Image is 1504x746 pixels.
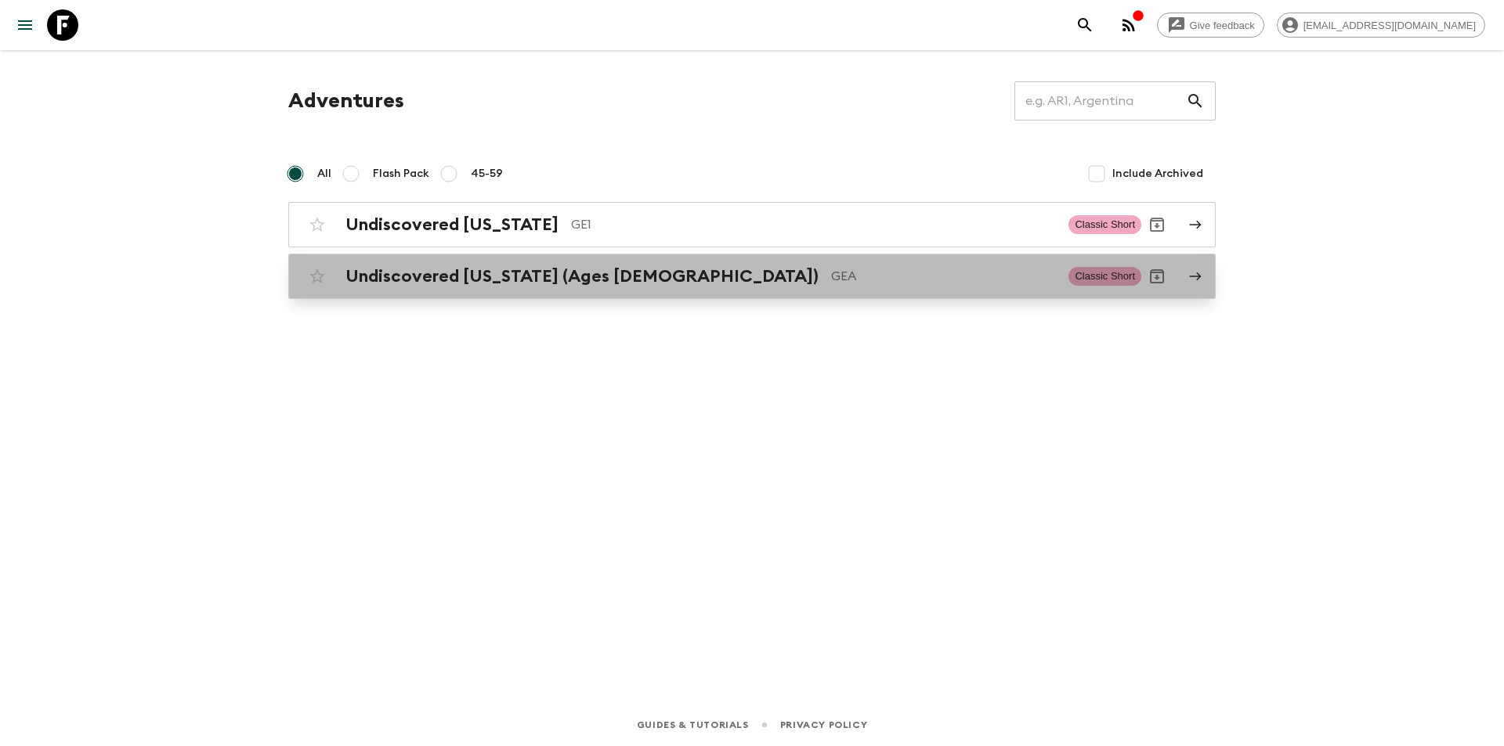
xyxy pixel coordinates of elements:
span: Classic Short [1068,267,1141,286]
span: All [317,166,331,182]
span: Give feedback [1181,20,1264,31]
button: Archive [1141,209,1173,240]
a: Privacy Policy [780,716,867,733]
a: Undiscovered [US_STATE]GE1Classic ShortArchive [288,202,1216,247]
div: [EMAIL_ADDRESS][DOMAIN_NAME] [1277,13,1485,38]
a: Give feedback [1157,13,1264,38]
h2: Undiscovered [US_STATE] [345,214,559,235]
span: [EMAIL_ADDRESS][DOMAIN_NAME] [1295,20,1484,31]
input: e.g. AR1, Argentina [1014,79,1186,123]
p: GEA [831,267,1056,286]
span: 45-59 [471,166,503,182]
span: Flash Pack [373,166,429,182]
h2: Undiscovered [US_STATE] (Ages [DEMOGRAPHIC_DATA]) [345,266,819,287]
span: Include Archived [1112,166,1203,182]
span: Classic Short [1068,215,1141,234]
h1: Adventures [288,85,404,117]
button: menu [9,9,41,41]
a: Guides & Tutorials [637,716,749,733]
button: Archive [1141,261,1173,292]
p: GE1 [571,215,1056,234]
button: search adventures [1069,9,1101,41]
a: Undiscovered [US_STATE] (Ages [DEMOGRAPHIC_DATA])GEAClassic ShortArchive [288,254,1216,299]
